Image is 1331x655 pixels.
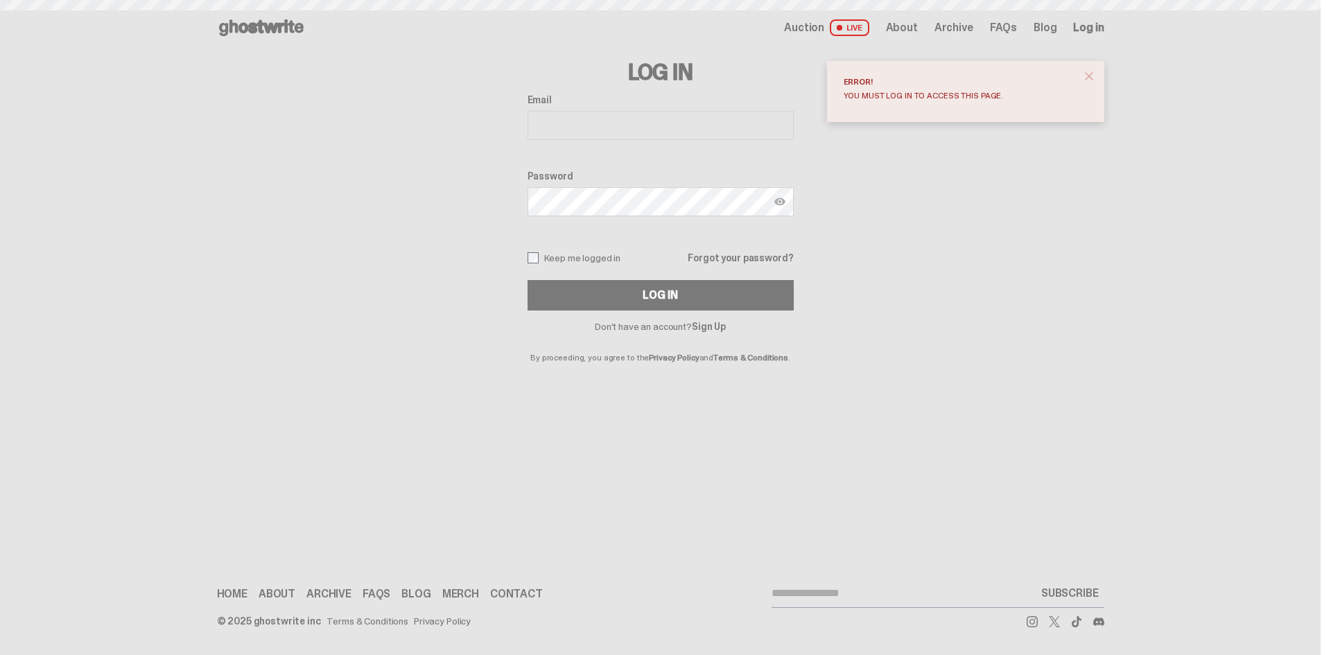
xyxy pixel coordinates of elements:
[217,616,321,626] div: © 2025 ghostwrite inc
[414,616,471,626] a: Privacy Policy
[490,588,543,600] a: Contact
[1077,64,1102,89] button: close
[886,22,918,33] a: About
[1034,22,1056,33] a: Blog
[1036,579,1104,607] button: SUBSCRIBE
[528,322,794,331] p: Don't have an account?
[528,280,794,311] button: Log In
[1073,22,1104,33] a: Log in
[327,616,408,626] a: Terms & Conditions
[774,196,785,207] img: Show password
[401,588,430,600] a: Blog
[442,588,479,600] a: Merch
[528,252,621,263] label: Keep me logged in
[528,94,794,105] label: Email
[363,588,390,600] a: FAQs
[528,252,539,263] input: Keep me logged in
[528,61,794,83] h3: Log In
[784,19,869,36] a: Auction LIVE
[649,352,699,363] a: Privacy Policy
[844,78,1077,86] div: Error!
[259,588,295,600] a: About
[528,171,794,182] label: Password
[692,320,726,333] a: Sign Up
[688,253,793,263] a: Forgot your password?
[306,588,351,600] a: Archive
[844,91,1077,100] div: You must log in to access this page.
[528,331,794,362] p: By proceeding, you agree to the and .
[643,290,677,301] div: Log In
[784,22,824,33] span: Auction
[713,352,788,363] a: Terms & Conditions
[990,22,1017,33] a: FAQs
[830,19,869,36] span: LIVE
[934,22,973,33] a: Archive
[217,588,247,600] a: Home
